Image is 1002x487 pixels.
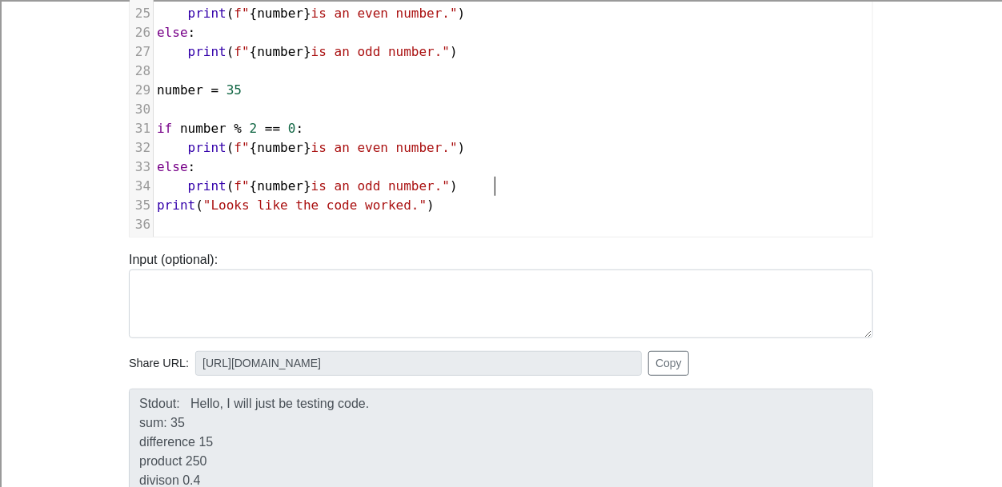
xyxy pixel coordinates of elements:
span: 2 [250,121,258,136]
div: 33 [130,158,153,177]
span: 0 [288,121,296,136]
span: print [188,140,226,155]
span: : [157,159,195,174]
span: ( { } ) [157,178,458,194]
span: if [157,121,172,136]
span: = [210,82,218,98]
span: f" [234,178,249,194]
div: 29 [130,81,153,100]
span: number [257,44,303,59]
span: print [188,44,226,59]
span: print [157,198,195,213]
span: ( ) [157,198,435,213]
div: 32 [130,138,153,158]
span: is an even number." [311,6,458,21]
div: 27 [130,42,153,62]
div: 28 [130,62,153,81]
div: Options [6,95,996,110]
span: else [157,159,188,174]
span: is an odd number." [311,44,450,59]
span: number [257,140,303,155]
div: 34 [130,177,153,196]
span: f" [234,140,249,155]
span: "Looks like the code worked." [203,198,427,213]
span: number [180,121,226,136]
span: : [157,121,303,136]
span: 35 [226,82,242,98]
div: Delete [6,81,996,95]
span: print [188,6,226,21]
span: number [257,6,303,21]
span: number [157,82,203,98]
div: 26 [130,23,153,42]
div: 30 [130,100,153,119]
span: is an odd number." [311,178,450,194]
div: 35 [130,196,153,215]
span: print [188,178,226,194]
span: % [234,121,242,136]
span: ( { } ) [157,140,465,155]
div: 31 [130,119,153,138]
span: : [157,25,195,40]
span: number [257,178,303,194]
div: 36 [130,215,153,234]
div: Sort A > Z [6,38,996,52]
span: == [265,121,280,136]
span: is an even number." [311,140,458,155]
span: f" [234,44,249,59]
div: 25 [130,4,153,23]
span: ( { } ) [157,6,465,21]
span: f" [234,6,249,21]
span: else [157,25,188,40]
div: Home [6,6,335,21]
input: Search outlines [6,21,148,38]
div: Sort New > Old [6,52,996,66]
div: Move To ... [6,66,996,81]
span: ( { } ) [157,44,458,59]
div: Sign out [6,110,996,124]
